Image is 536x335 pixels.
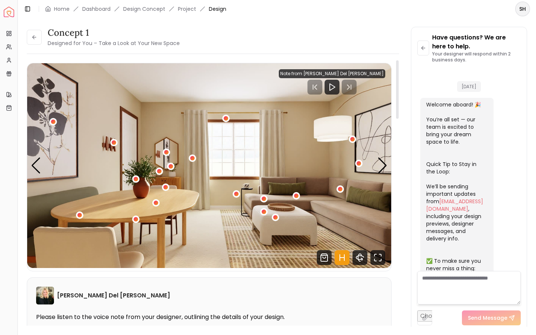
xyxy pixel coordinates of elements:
[36,287,54,304] img: Tina Martin Del Campo
[48,39,180,47] small: Designed for You – Take a Look at Your New Space
[178,5,196,13] a: Project
[45,5,226,13] nav: breadcrumb
[27,63,391,268] img: Design Render 1
[4,7,14,17] img: Spacejoy Logo
[279,69,385,78] div: Note from [PERSON_NAME] Del [PERSON_NAME]
[335,250,350,265] svg: Hotspots Toggle
[123,5,165,13] li: Design Concept
[457,81,481,92] span: [DATE]
[432,33,521,51] p: Have questions? We are here to help.
[426,198,483,213] a: [EMAIL_ADDRESS][DOMAIN_NAME]
[377,157,387,174] div: Next slide
[370,250,385,265] svg: Fullscreen
[27,63,391,268] div: Carousel
[432,51,521,63] p: Your designer will respond within 2 business days.
[54,5,70,13] a: Home
[516,2,529,16] span: SH
[48,27,180,39] h3: concept 1
[209,5,226,13] span: Design
[57,291,170,300] h6: [PERSON_NAME] Del [PERSON_NAME]
[352,250,367,265] svg: 360 View
[515,1,530,16] button: SH
[27,63,391,268] div: 1 / 5
[31,157,41,174] div: Previous slide
[4,7,14,17] a: Spacejoy
[36,313,382,321] p: Please listen to the voice note from your designer, outlining the details of your design.
[82,5,111,13] a: Dashboard
[317,250,332,265] svg: Shop Products from this design
[328,83,336,92] svg: Play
